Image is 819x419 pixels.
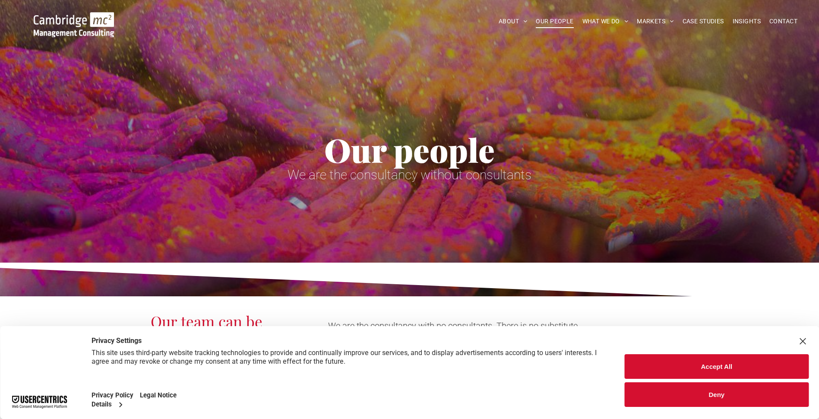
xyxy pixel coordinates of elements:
a: CASE STUDIES [678,15,728,28]
a: Your Business Transformed | Cambridge Management Consulting [34,13,114,22]
a: MARKETS [632,15,678,28]
a: INSIGHTS [728,15,765,28]
a: WHAT WE DO [578,15,633,28]
img: Go to Homepage [34,12,114,37]
a: CONTACT [765,15,802,28]
span: We are the consultancy without consultants [288,167,531,182]
a: OUR PEOPLE [531,15,578,28]
a: ABOUT [494,15,532,28]
span: Our people [324,128,495,171]
span: We are the consultancy with no consultants. There is no substitute for real-world experience. We ... [328,321,578,370]
span: Our team can be [151,311,262,331]
span: Your team [151,324,294,364]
